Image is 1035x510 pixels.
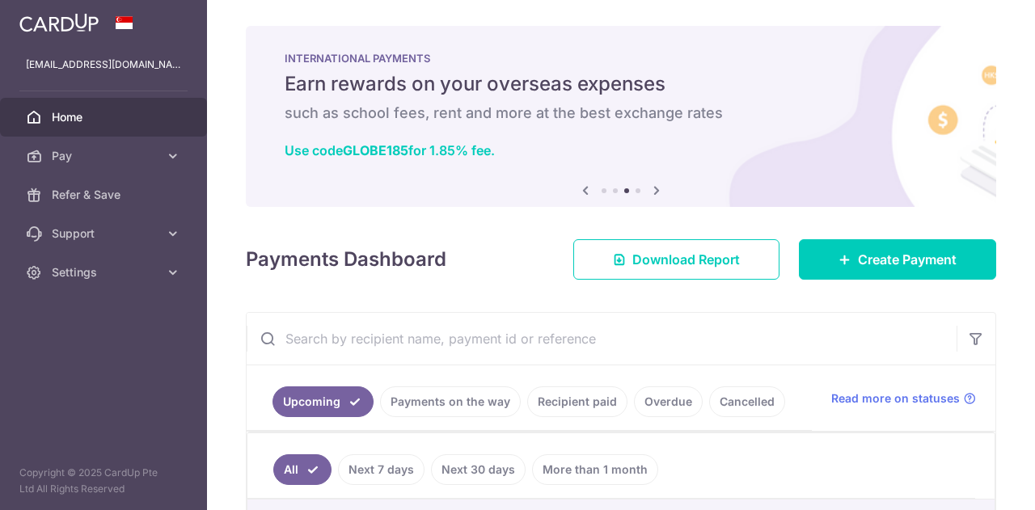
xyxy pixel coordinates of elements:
a: Use codeGLOBE185for 1.85% fee. [285,142,495,158]
p: [EMAIL_ADDRESS][DOMAIN_NAME] [26,57,181,73]
span: Download Report [632,250,740,269]
a: Recipient paid [527,386,627,417]
span: Support [52,225,158,242]
iframe: Opens a widget where you can find more information [931,462,1019,502]
b: GLOBE185 [343,142,408,158]
a: Overdue [634,386,703,417]
a: Create Payment [799,239,996,280]
span: Read more on statuses [831,390,960,407]
a: Download Report [573,239,779,280]
span: Settings [52,264,158,280]
a: All [273,454,332,485]
h5: Earn rewards on your overseas expenses [285,71,957,97]
img: International Payment Banner [246,26,996,207]
img: CardUp [19,13,99,32]
a: Next 7 days [338,454,425,485]
span: Refer & Save [52,187,158,203]
a: Payments on the way [380,386,521,417]
a: Next 30 days [431,454,526,485]
input: Search by recipient name, payment id or reference [247,313,957,365]
a: More than 1 month [532,454,658,485]
a: Read more on statuses [831,390,976,407]
p: INTERNATIONAL PAYMENTS [285,52,957,65]
span: Create Payment [858,250,957,269]
a: Cancelled [709,386,785,417]
span: Pay [52,148,158,164]
span: Home [52,109,158,125]
a: Upcoming [272,386,374,417]
h6: such as school fees, rent and more at the best exchange rates [285,103,957,123]
h4: Payments Dashboard [246,245,446,274]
